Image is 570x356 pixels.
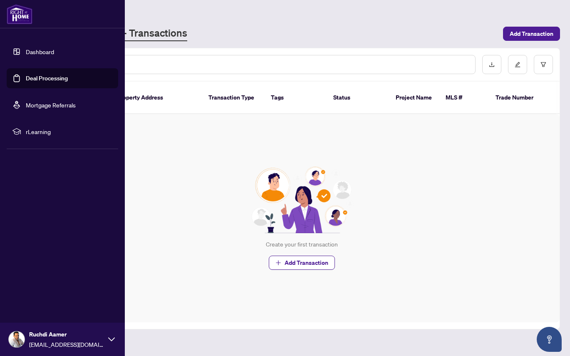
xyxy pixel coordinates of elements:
span: Ruchdi Aamer [29,330,104,339]
span: [EMAIL_ADDRESS][DOMAIN_NAME] [29,340,104,349]
th: Property Address [110,82,202,114]
span: edit [515,62,520,67]
th: Tags [264,82,327,114]
img: logo [7,4,32,24]
span: download [489,62,495,67]
a: Dashboard [26,48,54,55]
th: Trade Number [489,82,547,114]
span: Add Transaction [285,256,328,269]
a: Mortgage Referrals [26,101,76,109]
div: Create your first transaction [266,240,338,249]
span: plus [275,260,281,266]
button: filter [534,55,553,74]
button: download [482,55,501,74]
button: Open asap [537,327,562,352]
img: Null State Icon [248,167,355,233]
button: Add Transaction [503,27,560,41]
span: Add Transaction [510,27,553,40]
th: Transaction Type [202,82,264,114]
button: Add Transaction [269,256,335,270]
th: Project Name [389,82,439,114]
span: filter [540,62,546,67]
th: MLS # [439,82,489,114]
span: rLearning [26,127,112,136]
img: Profile Icon [9,331,25,347]
a: Deal Processing [26,75,68,82]
button: edit [508,55,527,74]
th: Status [327,82,389,114]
